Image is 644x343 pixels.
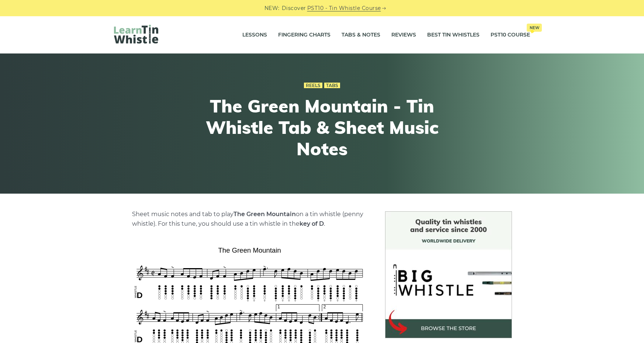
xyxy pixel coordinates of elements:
[233,211,296,218] strong: The Green Mountain
[324,83,340,89] a: Tabs
[342,26,380,44] a: Tabs & Notes
[242,26,267,44] a: Lessons
[304,83,322,89] a: Reels
[186,96,458,159] h1: The Green Mountain - Tin Whistle Tab & Sheet Music Notes
[385,211,512,338] img: BigWhistle Tin Whistle Store
[132,209,367,229] p: Sheet music notes and tab to play on a tin whistle (penny whistle). For this tune, you should use...
[427,26,479,44] a: Best Tin Whistles
[391,26,416,44] a: Reviews
[278,26,330,44] a: Fingering Charts
[300,220,324,227] strong: key of D
[527,24,542,32] span: New
[114,25,158,44] img: LearnTinWhistle.com
[491,26,530,44] a: PST10 CourseNew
